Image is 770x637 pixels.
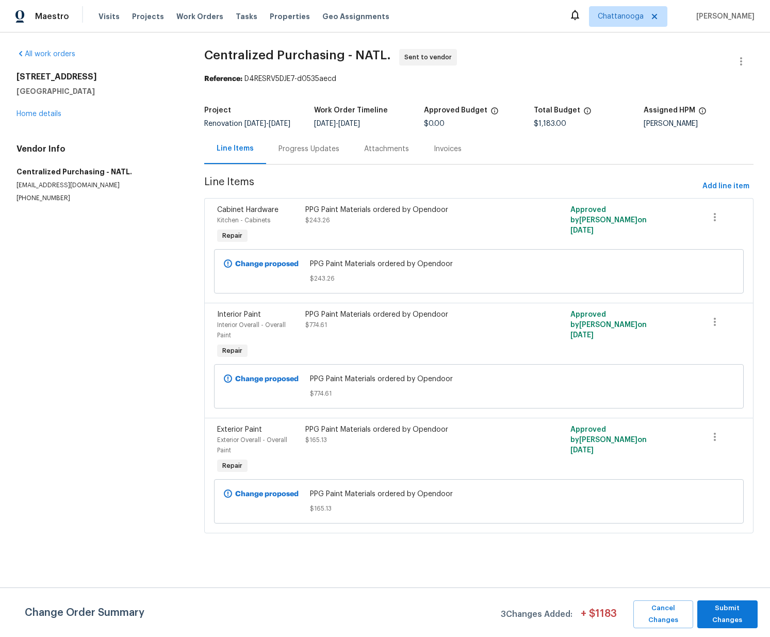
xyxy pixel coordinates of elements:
span: $165.13 [305,437,327,443]
div: D4RESRV5DJE7-d0535aecd [204,74,753,84]
b: Change proposed [235,375,299,383]
span: $165.13 [310,503,648,514]
span: Sent to vendor [404,52,456,62]
span: Renovation [204,120,290,127]
span: Cabinet Hardware [217,206,278,214]
span: Add line item [702,180,749,193]
span: The hpm assigned to this work order. [698,107,707,120]
span: Exterior Overall - Overall Paint [217,437,287,453]
span: The total cost of line items that have been approved by both Opendoor and the Trade Partner. This... [490,107,499,120]
span: $243.26 [305,217,330,223]
span: PPG Paint Materials ordered by Opendoor [310,489,648,499]
h5: [GEOGRAPHIC_DATA] [17,86,179,96]
div: Line Items [217,143,254,154]
span: Approved by [PERSON_NAME] on [570,426,647,454]
b: Reference: [204,75,242,83]
span: [DATE] [570,447,594,454]
span: $243.26 [310,273,648,284]
span: Projects [132,11,164,22]
h2: [STREET_ADDRESS] [17,72,179,82]
h5: Work Order Timeline [314,107,388,114]
span: [DATE] [570,332,594,339]
span: Exterior Paint [217,426,262,433]
span: [DATE] [244,120,266,127]
span: Geo Assignments [322,11,389,22]
h5: Assigned HPM [644,107,695,114]
span: Chattanooga [598,11,644,22]
span: Visits [99,11,120,22]
span: Maestro [35,11,69,22]
h5: Total Budget [534,107,580,114]
div: Attachments [364,144,409,154]
span: Centralized Purchasing - NATL. [204,49,391,61]
b: Change proposed [235,491,299,498]
span: Approved by [PERSON_NAME] on [570,206,647,234]
span: The total cost of line items that have been proposed by Opendoor. This sum includes line items th... [583,107,592,120]
span: $774.61 [310,388,648,399]
div: [PERSON_NAME] [644,120,753,127]
div: PPG Paint Materials ordered by Opendoor [305,424,520,435]
p: [EMAIL_ADDRESS][DOMAIN_NAME] [17,181,179,190]
span: - [244,120,290,127]
span: [DATE] [570,227,594,234]
span: [DATE] [269,120,290,127]
div: PPG Paint Materials ordered by Opendoor [305,205,520,215]
b: Change proposed [235,260,299,268]
div: Invoices [434,144,462,154]
h5: Approved Budget [424,107,487,114]
span: [DATE] [314,120,336,127]
span: Work Orders [176,11,223,22]
div: Progress Updates [278,144,339,154]
span: Line Items [204,177,698,196]
span: Repair [218,461,247,471]
span: Repair [218,346,247,356]
span: [PERSON_NAME] [692,11,755,22]
span: Approved by [PERSON_NAME] on [570,311,647,339]
span: - [314,120,360,127]
span: Interior Paint [217,311,261,318]
div: PPG Paint Materials ordered by Opendoor [305,309,520,320]
span: $774.61 [305,322,327,328]
span: Kitchen - Cabinets [217,217,270,223]
span: Properties [270,11,310,22]
h5: Centralized Purchasing - NATL. [17,167,179,177]
h5: Project [204,107,231,114]
p: [PHONE_NUMBER] [17,194,179,203]
span: $1,183.00 [534,120,566,127]
span: Repair [218,231,247,241]
span: PPG Paint Materials ordered by Opendoor [310,259,648,269]
span: [DATE] [338,120,360,127]
h4: Vendor Info [17,144,179,154]
a: All work orders [17,51,75,58]
a: Home details [17,110,61,118]
span: $0.00 [424,120,445,127]
button: Add line item [698,177,753,196]
span: PPG Paint Materials ordered by Opendoor [310,374,648,384]
span: Tasks [236,13,257,20]
span: Interior Overall - Overall Paint [217,322,286,338]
